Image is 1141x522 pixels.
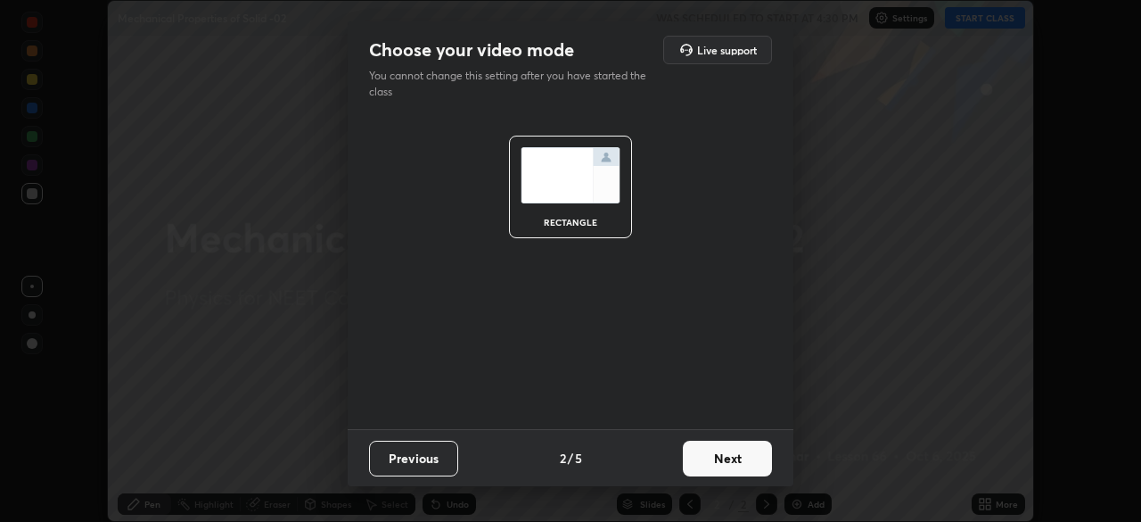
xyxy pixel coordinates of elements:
[697,45,757,55] h5: Live support
[521,147,620,203] img: normalScreenIcon.ae25ed63.svg
[568,449,573,468] h4: /
[683,441,772,476] button: Next
[575,449,582,468] h4: 5
[369,38,574,62] h2: Choose your video mode
[369,68,658,100] p: You cannot change this setting after you have started the class
[535,218,606,227] div: rectangle
[560,449,566,468] h4: 2
[369,441,458,476] button: Previous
